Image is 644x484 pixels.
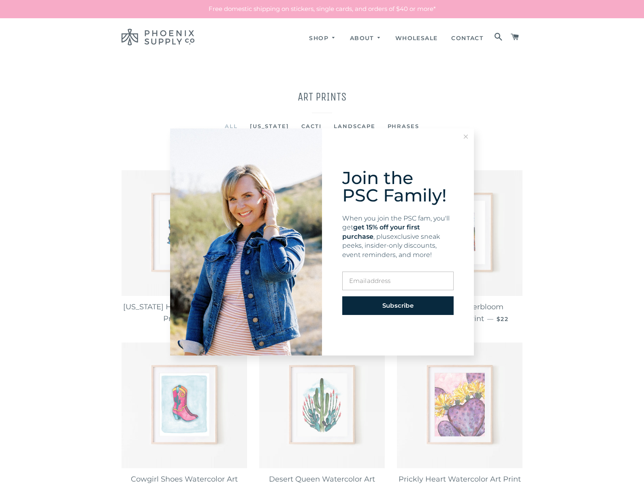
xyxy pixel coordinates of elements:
[342,214,454,259] div: When you join the PSC fam, you'll get exclusive sneak peeks, insider-only discounts, event remind...
[382,302,414,309] span: Subscribe
[342,169,454,204] div: Join the PSC Family!
[170,128,322,356] svg: Form image
[349,277,367,285] span: Email
[373,233,390,240] span: , plus
[367,277,391,285] span: address
[342,296,454,315] button: Subscribe
[342,223,420,240] span: get 15% off your first purchase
